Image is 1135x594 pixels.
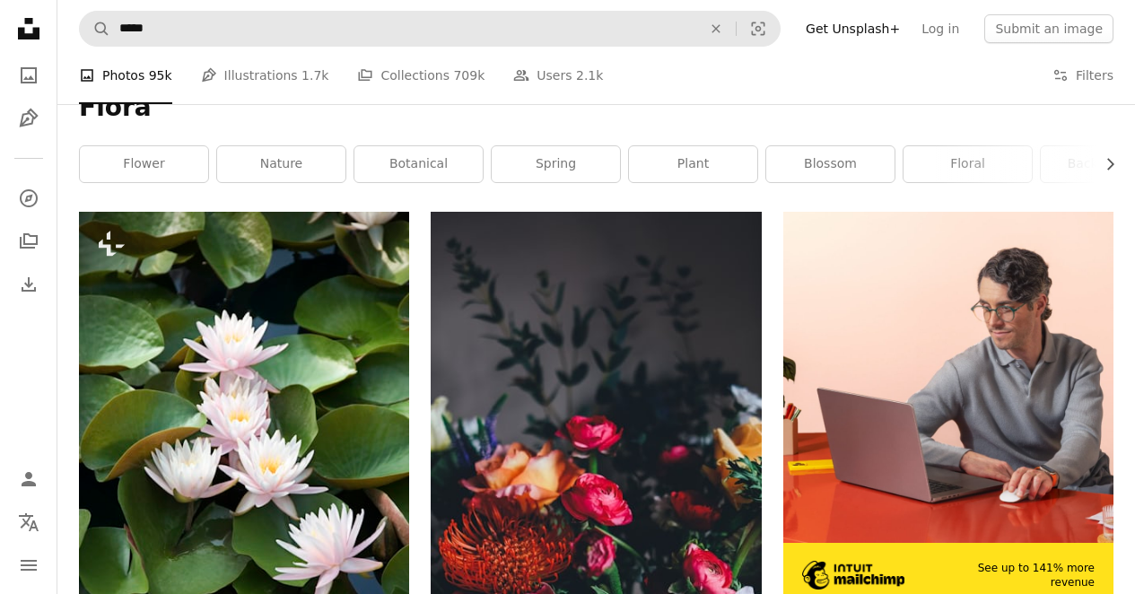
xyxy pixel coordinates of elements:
a: botanical [354,146,483,182]
span: 709k [453,66,485,85]
a: Log in / Sign up [11,461,47,497]
a: Download History [11,266,47,302]
button: scroll list to the right [1094,146,1113,182]
button: Language [11,504,47,540]
a: Illustrations 1.7k [201,47,329,104]
button: Menu [11,547,47,583]
a: Illustrations [11,100,47,136]
a: a group of pink water lilies floating on top of green leaves [79,451,409,467]
a: assorted petaled flowers centerpiece inside room [431,467,761,484]
a: nature [217,146,345,182]
img: file-1690386555781-336d1949dad1image [802,561,905,590]
a: Log in [911,14,970,43]
a: spring [492,146,620,182]
span: See up to 141% more revenue [931,561,1095,591]
a: floral [904,146,1032,182]
button: Filters [1052,47,1113,104]
a: plant [629,146,757,182]
a: blossom [766,146,895,182]
button: Clear [696,12,736,46]
a: Collections 709k [357,47,485,104]
a: Collections [11,223,47,259]
a: Get Unsplash+ [795,14,911,43]
img: file-1722962848292-892f2e7827caimage [783,212,1113,542]
a: flower [80,146,208,182]
span: 2.1k [576,66,603,85]
a: Photos [11,57,47,93]
a: Explore [11,180,47,216]
button: Visual search [737,12,780,46]
h1: Flora [79,92,1113,124]
form: Find visuals sitewide [79,11,781,47]
a: Home — Unsplash [11,11,47,50]
button: Submit an image [984,14,1113,43]
a: Users 2.1k [513,47,603,104]
span: 1.7k [301,66,328,85]
button: Search Unsplash [80,12,110,46]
